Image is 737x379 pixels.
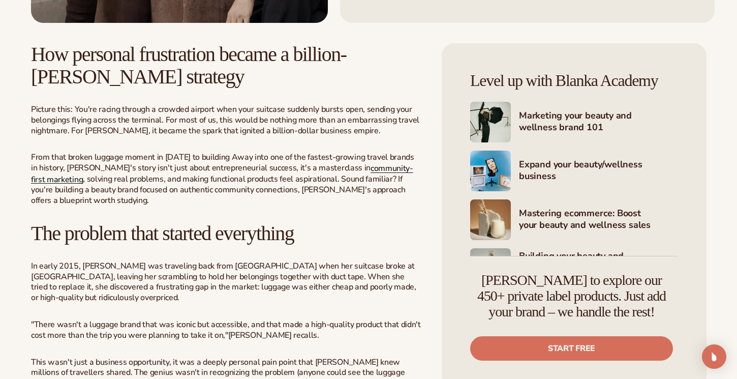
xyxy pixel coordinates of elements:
span: How personal frustration became a billion-[PERSON_NAME] strategy [31,43,346,88]
h4: [PERSON_NAME] to explore our 450+ private label products. Just add your brand – we handle the rest! [470,273,673,319]
h4: Building your beauty and wellness brand with [PERSON_NAME] [519,250,678,287]
a: Shopify Image 8 Building your beauty and wellness brand with [PERSON_NAME] [470,248,678,289]
div: Open Intercom Messenger [702,344,726,369]
img: Shopify Image 5 [470,102,511,142]
span: From that broken luggage moment in [DATE] to building Away into one of the fastest-growing travel... [31,152,414,206]
a: Shopify Image 6 Expand your beauty/wellness business [470,151,678,191]
img: Shopify Image 7 [470,199,511,240]
h4: Expand your beauty/wellness business [519,159,678,184]
h4: Marketing your beauty and wellness brand 101 [519,110,678,135]
img: Shopify Image 6 [470,151,511,191]
span: In early 2015, [PERSON_NAME] was traveling back from [GEOGRAPHIC_DATA] when her suitcase broke at... [31,260,416,303]
h4: Level up with Blanka Academy [470,72,678,90]
a: Shopify Image 5 Marketing your beauty and wellness brand 101 [470,102,678,142]
a: Shopify Image 7 Mastering ecommerce: Boost your beauty and wellness sales [470,199,678,240]
span: [PERSON_NAME] recalls. [228,330,319,341]
span: The problem that started everything [31,222,294,245]
a: community-first marketing [31,163,413,185]
img: Shopify Image 8 [470,248,511,289]
a: Start free [470,336,673,361]
span: Picture this: You're racing through a crowded airport when your suitcase suddenly bursts open, se... [31,104,419,136]
h4: Mastering ecommerce: Boost your beauty and wellness sales [519,208,678,232]
span: "There wasn't a luggage brand that was iconic but accessible, and that made a high-quality produc... [31,319,421,341]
